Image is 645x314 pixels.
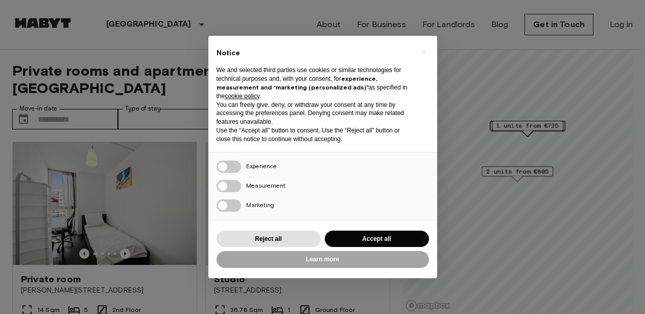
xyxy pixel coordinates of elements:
[416,44,432,60] button: Close this notice
[217,251,429,268] button: Learn more
[217,66,413,100] p: We and selected third parties use cookies or similar technologies for technical purposes and, wit...
[217,101,413,126] p: You can freely give, deny, or withdraw your consent at any time by accessing the preferences pane...
[246,162,277,170] span: Experience
[325,231,429,248] button: Accept all
[246,201,274,209] span: Marketing
[217,126,413,144] p: Use the “Accept all” button to consent. Use the “Reject all” button or close this notice to conti...
[217,231,321,248] button: Reject all
[217,75,377,91] strong: experience, measurement and “marketing (personalized ads)”
[225,93,259,100] a: cookie policy
[246,182,285,189] span: Measurement
[422,46,425,58] span: ×
[217,48,413,58] h2: Notice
